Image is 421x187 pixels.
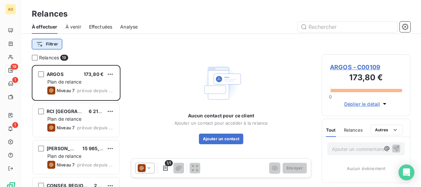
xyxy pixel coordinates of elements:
span: 1/1 [165,160,173,166]
button: Envoyer [283,163,307,173]
span: 19 [11,64,18,70]
span: 1 [12,122,18,128]
span: Effectuées [89,24,113,30]
div: AD [5,4,16,15]
div: Open Intercom Messenger [398,164,414,180]
img: Empty state [200,62,242,104]
span: 173,80 € [84,71,104,77]
span: Tout [326,127,336,133]
button: Déplier le détail [342,100,390,108]
span: Plan de relance [47,79,81,85]
h3: Relances [32,8,68,20]
span: À venir [66,24,81,30]
span: Plan de relance [47,153,81,159]
span: Plan de relance [47,116,81,122]
span: ARGOS [47,71,64,77]
span: prévue depuis 560 jours [77,125,114,130]
div: grid [32,65,120,187]
span: Ajouter un contact pour accéder à la relance [174,120,268,126]
span: Niveau 7 [57,88,74,93]
span: [PERSON_NAME] [47,146,86,151]
span: À effectuer [32,24,58,30]
span: Aucun évènement [347,166,385,171]
span: Déplier le détail [344,100,380,107]
button: Ajouter un contact [199,134,244,144]
span: Aucun contact pour ce client [188,112,254,119]
span: Relances [39,54,59,61]
span: prévue depuis 189 jours [77,162,114,167]
span: Analyse [120,24,138,30]
a: 1 [5,78,16,89]
input: Rechercher [298,22,397,32]
a: 19 [5,65,16,76]
span: Relances [344,127,363,133]
span: 0 [329,94,332,99]
span: 15 965,09 € [82,146,110,151]
span: Niveau 7 [57,125,74,130]
span: 6 212,21 € [89,108,112,114]
span: prévue depuis 1471 jours [77,88,114,93]
span: 19 [60,55,68,61]
span: 1 [12,77,18,83]
span: ARGOS - C00109 [330,63,402,72]
span: RCI [GEOGRAPHIC_DATA] [47,108,105,114]
h3: 173,80 € [330,72,402,85]
button: Autres [371,125,403,135]
button: Filtrer [32,39,62,49]
span: Niveau 7 [57,162,74,167]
